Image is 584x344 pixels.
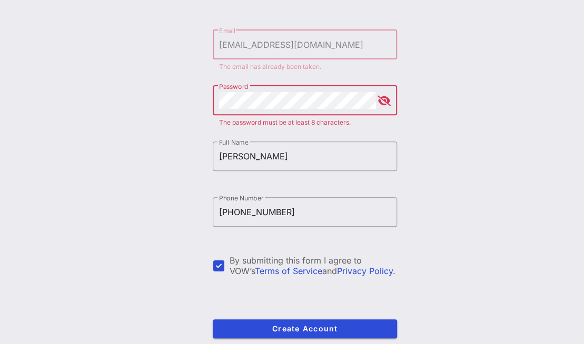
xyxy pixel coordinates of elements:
[219,83,249,90] label: Password
[219,119,391,126] div: The password must be at least 8 characters.
[378,96,391,106] button: append icon
[221,324,389,333] span: Create Account
[337,266,393,276] a: Privacy Policy
[219,138,249,146] label: Full Name
[213,319,397,338] button: Create Account
[230,255,397,276] div: By submitting this form I agree to VOW’s and .
[219,194,263,202] label: Phone Number
[255,266,322,276] a: Terms of Service
[219,27,235,35] label: Email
